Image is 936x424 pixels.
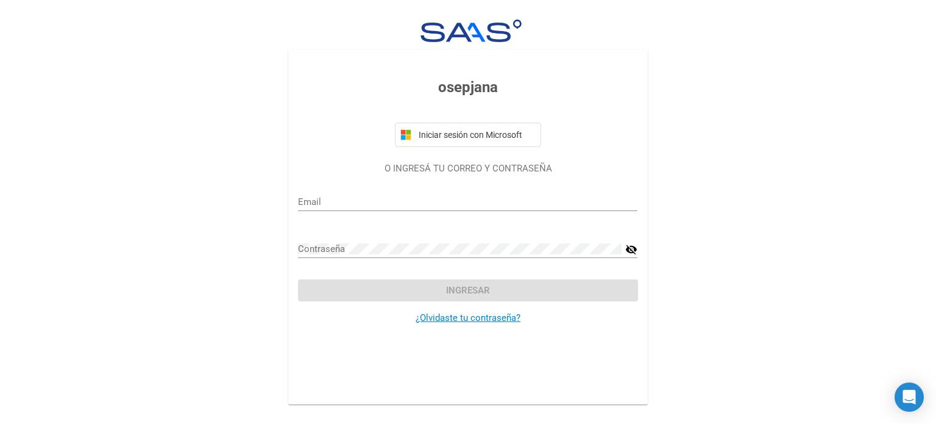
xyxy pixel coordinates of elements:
button: Iniciar sesión con Microsoft [395,123,541,147]
h3: osepjana [298,76,637,98]
span: Ingresar [446,285,490,296]
span: Iniciar sesión con Microsoft [416,130,536,140]
p: O INGRESÁ TU CORREO Y CONTRASEÑA [298,162,637,176]
mat-icon: visibility_off [625,242,637,257]
div: Open Intercom Messenger [895,383,924,412]
a: ¿Olvidaste tu contraseña? [416,312,520,323]
button: Ingresar [298,279,637,301]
